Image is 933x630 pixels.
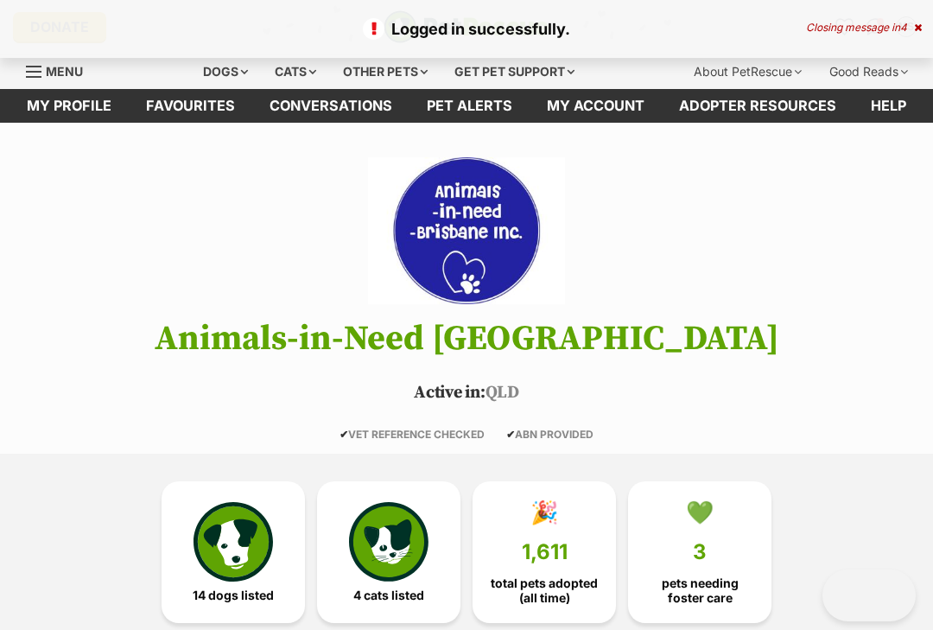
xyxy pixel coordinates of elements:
[522,540,568,564] span: 1,611
[368,157,565,304] img: Animals-in-Need Brisbane
[331,54,440,89] div: Other pets
[317,481,460,623] a: 4 cats listed
[414,382,485,404] span: Active in:
[252,89,409,123] a: conversations
[442,54,587,89] div: Get pet support
[662,89,854,123] a: Adopter resources
[162,481,305,623] a: 14 dogs listed
[854,89,923,123] a: Help
[817,54,920,89] div: Good Reads
[530,500,558,525] div: 🎉
[487,576,601,604] span: total pets adopted (all time)
[682,54,814,89] div: About PetRescue
[473,481,616,623] a: 🎉 1,611 total pets adopted (all time)
[191,54,260,89] div: Dogs
[643,576,757,604] span: pets needing foster care
[409,89,530,123] a: Pet alerts
[129,89,252,123] a: Favourites
[506,428,515,441] icon: ✔
[193,589,274,602] span: 14 dogs listed
[10,89,129,123] a: My profile
[340,428,485,441] span: VET REFERENCE CHECKED
[686,500,714,525] div: 💚
[340,428,348,441] icon: ✔
[530,89,662,123] a: My account
[46,64,83,79] span: Menu
[822,570,916,621] iframe: Help Scout Beacon - Open
[353,589,424,602] span: 4 cats listed
[194,502,273,582] img: petrescue-icon-eee76f85a60ef55c4a1927667547b313a7c0e82042636edf73dce9c88f694885.svg
[628,481,771,623] a: 💚 3 pets needing foster care
[349,502,428,582] img: cat-icon-068c71abf8fe30c970a85cd354bc8e23425d12f6e8612795f06af48be43a487a.svg
[693,540,707,564] span: 3
[263,54,328,89] div: Cats
[26,54,95,86] a: Menu
[506,428,593,441] span: ABN PROVIDED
